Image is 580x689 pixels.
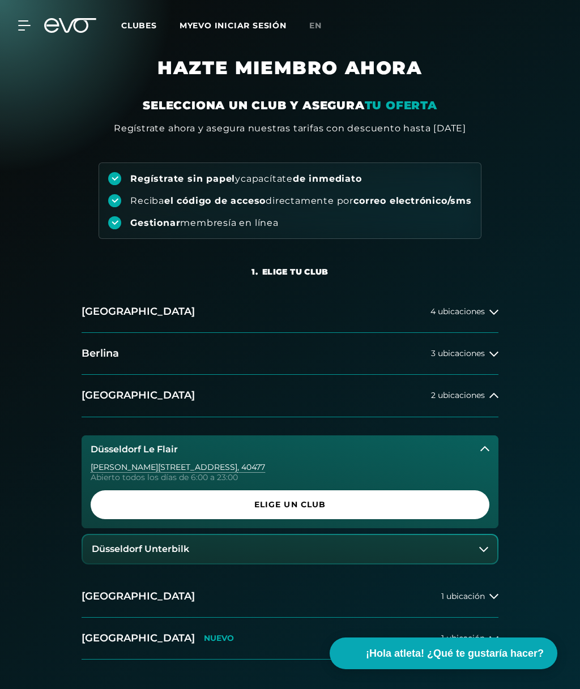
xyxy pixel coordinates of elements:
[82,576,498,618] button: [GEOGRAPHIC_DATA]1 ubicación
[353,195,472,206] font: correo electrónico/sms
[254,499,326,510] font: Elige un club
[157,57,422,79] font: HAZTE MIEMBRO AHORA
[91,490,489,519] a: Elige un club
[91,444,178,455] font: Düsseldorf Le Flair
[180,20,287,31] a: MYEVO INICIAR SESIÓN
[82,333,498,375] button: Berlina3 ubicaciones
[309,20,322,31] font: en
[293,173,362,184] font: de inmediato
[130,173,235,184] font: Regístrate sin papel
[441,591,444,601] font: 1
[430,306,436,316] font: 4
[262,267,329,277] font: Elige tu club
[82,590,195,602] font: [GEOGRAPHIC_DATA]
[438,348,485,358] font: ubicaciones
[446,633,485,643] font: ubicación
[82,632,195,644] font: [GEOGRAPHIC_DATA]
[121,20,180,31] a: Clubes
[114,123,466,134] font: Regístrate ahora y asegura nuestras tarifas con descuento hasta [DATE]
[204,633,234,643] font: NUEVO
[92,544,189,554] font: Düsseldorf Unterbilk
[143,99,364,112] font: SELECCIONA UN CLUB Y ASEGURA
[441,633,444,643] font: 1
[330,637,557,669] button: ¡Hola atleta! ¿Qué te gustaría hacer?
[164,195,266,206] font: el código de acceso
[365,99,437,112] font: TU OFERTA
[82,618,498,660] button: [GEOGRAPHIC_DATA]NUEVO1 ubicación
[446,591,485,601] font: ubicación
[130,195,164,206] font: Reciba
[266,195,353,206] font: directamente por
[366,648,544,659] font: ¡Hola atleta! ¿Qué te gustaría hacer?
[82,291,498,333] button: [GEOGRAPHIC_DATA]4 ubicaciones
[91,472,238,482] font: Abierto todos los días de 6:00 a 23:00
[82,435,498,464] button: Düsseldorf Le Flair
[251,267,258,277] font: 1.
[431,390,436,400] font: 2
[235,173,241,184] font: y
[180,217,278,228] font: membresía en línea
[438,306,485,316] font: ubicaciones
[438,390,485,400] font: ubicaciones
[241,173,293,184] font: capacítate
[83,535,497,563] button: Düsseldorf Unterbilk
[82,305,195,318] font: [GEOGRAPHIC_DATA]
[309,19,335,32] a: en
[82,347,119,360] font: Berlina
[431,348,436,358] font: 3
[82,389,195,401] font: [GEOGRAPHIC_DATA]
[121,20,157,31] font: Clubes
[82,375,498,417] button: [GEOGRAPHIC_DATA]2 ubicaciones
[130,217,180,228] font: Gestionar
